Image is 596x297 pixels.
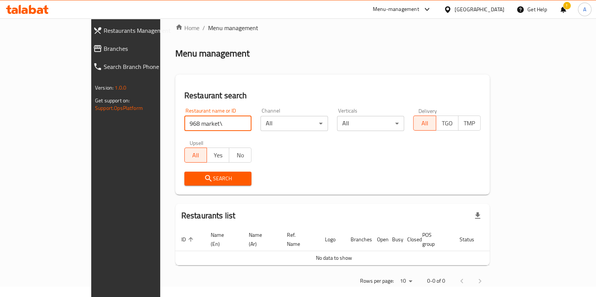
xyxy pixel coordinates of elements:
[461,118,478,129] span: TMP
[181,210,235,221] h2: Restaurants list
[249,230,272,248] span: Name (Ar)
[95,96,130,105] span: Get support on:
[115,83,126,93] span: 1.0.0
[422,230,444,248] span: POS group
[87,40,191,58] a: Branches
[397,276,415,287] div: Rows per page:
[371,228,386,251] th: Open
[460,235,484,244] span: Status
[413,116,436,131] button: All
[319,228,345,251] th: Logo
[184,116,252,131] input: Search for restaurant name or ID..
[175,23,490,32] nav: breadcrumb
[175,47,250,59] h2: Menu management
[260,116,328,131] div: All
[455,5,504,14] div: [GEOGRAPHIC_DATA]
[360,276,394,286] p: Rows per page:
[104,44,185,53] span: Branches
[181,235,196,244] span: ID
[345,228,371,251] th: Branches
[469,207,487,225] div: Export file
[175,228,519,265] table: enhanced table
[188,150,204,161] span: All
[229,148,251,163] button: No
[439,118,455,129] span: TGO
[184,172,252,186] button: Search
[87,58,191,76] a: Search Branch Phone
[417,118,433,129] span: All
[207,148,229,163] button: Yes
[184,148,207,163] button: All
[337,116,404,131] div: All
[190,174,246,183] span: Search
[184,90,481,101] h2: Restaurant search
[190,140,204,145] label: Upsell
[210,150,226,161] span: Yes
[211,230,234,248] span: Name (En)
[418,108,437,113] label: Delivery
[458,116,481,131] button: TMP
[95,83,113,93] span: Version:
[373,5,419,14] div: Menu-management
[95,103,143,113] a: Support.OpsPlatform
[583,5,586,14] span: A
[87,21,191,40] a: Restaurants Management
[232,150,248,161] span: No
[386,228,401,251] th: Busy
[316,253,352,263] span: No data to show
[202,23,205,32] li: /
[401,228,416,251] th: Closed
[104,26,185,35] span: Restaurants Management
[104,62,185,71] span: Search Branch Phone
[208,23,258,32] span: Menu management
[436,116,458,131] button: TGO
[287,230,310,248] span: Ref. Name
[427,276,445,286] p: 0-0 of 0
